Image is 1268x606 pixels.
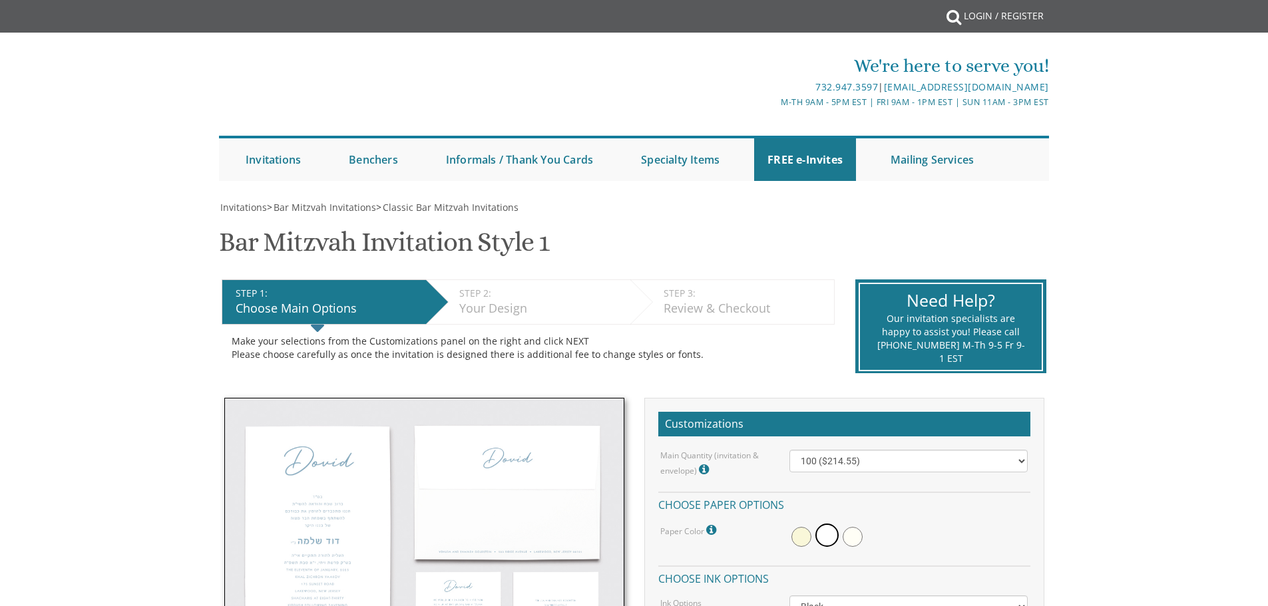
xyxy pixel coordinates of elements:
[497,95,1049,109] div: M-Th 9am - 5pm EST | Fri 9am - 1pm EST | Sun 11am - 3pm EST
[497,53,1049,79] div: We're here to serve you!
[660,450,769,478] label: Main Quantity (invitation & envelope)
[220,201,267,214] span: Invitations
[267,201,376,214] span: >
[497,79,1049,95] div: |
[335,138,411,181] a: Benchers
[236,300,419,317] div: Choose Main Options
[660,522,720,539] label: Paper Color
[433,138,606,181] a: Informals / Thank You Cards
[459,287,624,300] div: STEP 2:
[877,289,1025,313] div: Need Help?
[236,287,419,300] div: STEP 1:
[219,227,549,267] h1: Bar Mitzvah Invitation Style 1
[376,201,519,214] span: >
[658,565,1030,589] h4: Choose ink options
[884,80,1049,93] a: [EMAIL_ADDRESS][DOMAIN_NAME]
[274,201,376,214] span: Bar Mitzvah Invitations
[877,312,1025,365] div: Our invitation specialists are happy to assist you! Please call [PHONE_NUMBER] M-Th 9-5 Fr 9-1 EST
[383,201,519,214] span: Classic Bar Mitzvah Invitations
[459,300,624,317] div: Your Design
[664,287,827,300] div: STEP 3:
[658,492,1030,515] h4: Choose paper options
[272,201,376,214] a: Bar Mitzvah Invitations
[628,138,733,181] a: Specialty Items
[232,335,825,361] div: Make your selections from the Customizations panel on the right and click NEXT Please choose care...
[877,138,987,181] a: Mailing Services
[815,80,878,93] a: 732.947.3597
[658,412,1030,437] h2: Customizations
[754,138,856,181] a: FREE e-Invites
[232,138,314,181] a: Invitations
[381,201,519,214] a: Classic Bar Mitzvah Invitations
[664,300,827,317] div: Review & Checkout
[219,201,267,214] a: Invitations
